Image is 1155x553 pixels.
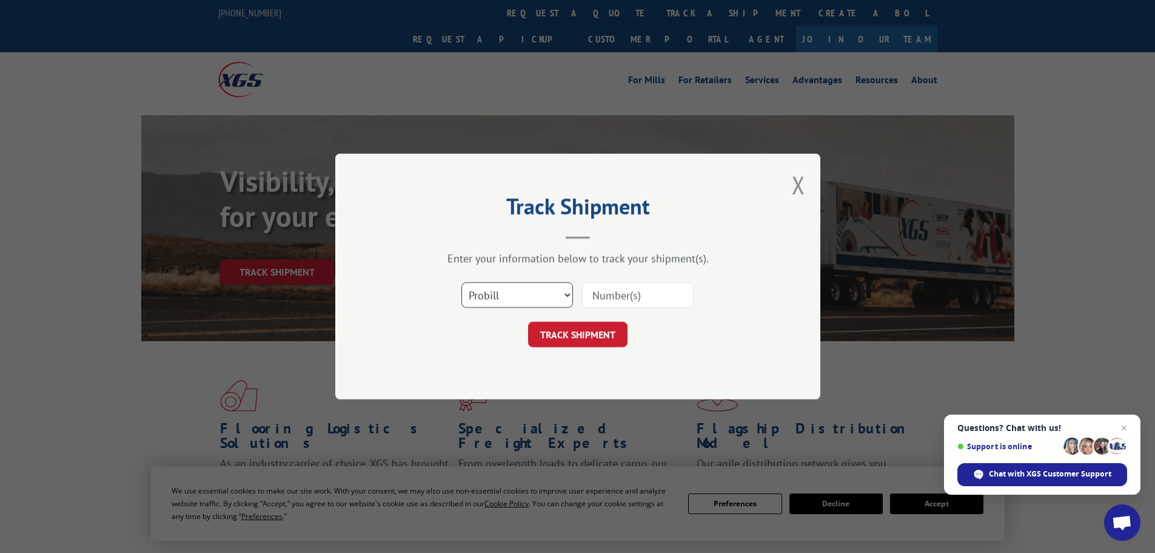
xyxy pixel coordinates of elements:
[1104,504,1140,541] div: Open chat
[957,423,1127,433] span: Questions? Chat with us!
[957,463,1127,486] div: Chat with XGS Customer Support
[1117,421,1131,435] span: Close chat
[957,442,1059,451] span: Support is online
[396,251,760,265] div: Enter your information below to track your shipment(s).
[582,282,694,308] input: Number(s)
[396,198,760,221] h2: Track Shipment
[989,469,1111,480] span: Chat with XGS Customer Support
[792,169,805,201] button: Close modal
[528,322,628,347] button: TRACK SHIPMENT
